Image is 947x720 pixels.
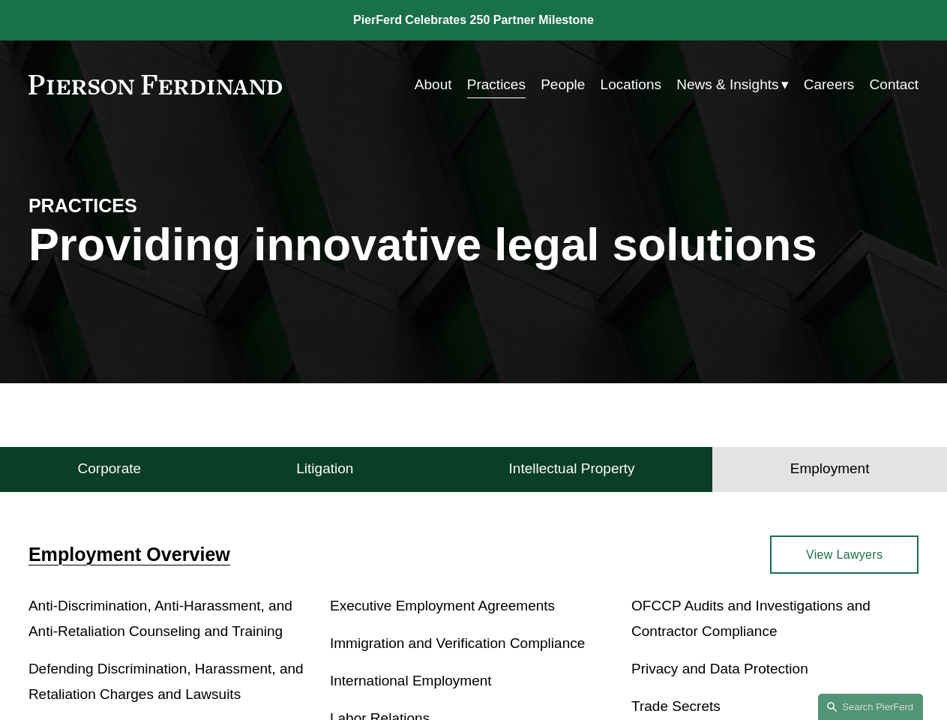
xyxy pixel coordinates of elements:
h4: Litigation [296,460,353,478]
h1: Providing innovative legal solutions [28,218,919,271]
a: Contact [870,70,919,99]
a: Trade Secrets [631,698,721,714]
span: News & Insights [676,72,778,97]
a: OFCCP Audits and Investigations and Contractor Compliance [631,598,871,639]
a: Careers [804,70,855,99]
a: folder dropdown [676,70,788,99]
a: Employment Overview [28,544,230,565]
a: About [415,70,452,99]
a: International Employment [330,673,492,688]
h4: Intellectual Property [509,460,635,478]
a: Locations [601,70,661,99]
a: Defending Discrimination, Harassment, and Retaliation Charges and Lawsuits [28,661,304,702]
a: View Lawyers [770,535,919,574]
a: Executive Employment Agreements [330,598,555,613]
a: Immigration and Verification Compliance [330,635,585,651]
h4: Corporate [78,460,142,478]
a: Search this site [818,694,923,720]
a: People [541,70,585,99]
h4: Employment [790,460,870,478]
h4: PRACTICES [28,194,251,218]
a: Anti-Discrimination, Anti-Harassment, and Anti-Retaliation Counseling and Training [28,598,292,639]
a: Practices [467,70,526,99]
a: Privacy and Data Protection [631,661,808,676]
